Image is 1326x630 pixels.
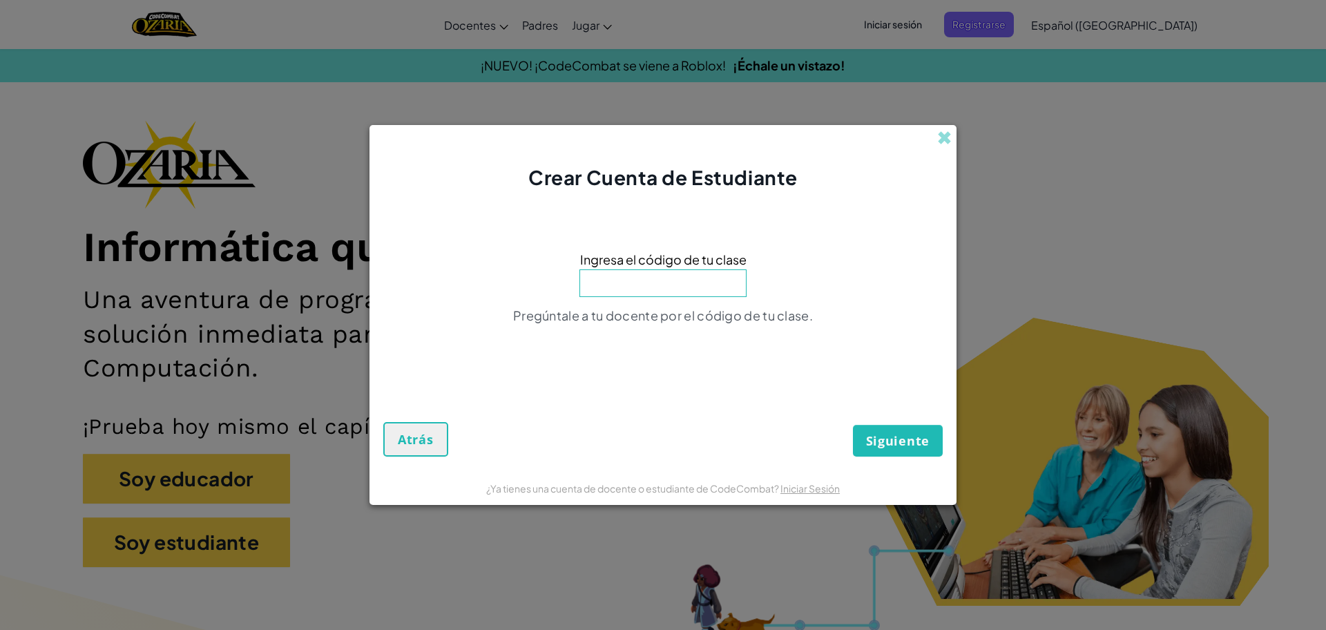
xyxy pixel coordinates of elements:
[486,482,780,495] span: ¿Ya tienes una cuenta de docente o estudiante de CodeCombat?
[580,249,747,269] span: Ingresa el código de tu clase
[528,165,798,189] span: Crear Cuenta de Estudiante
[398,431,434,448] span: Atrás
[383,422,448,457] button: Atrás
[513,307,813,323] span: Pregúntale a tu docente por el código de tu clase.
[780,482,840,495] a: Iniciar Sesión
[853,425,943,457] button: Siguiente
[866,432,930,449] span: Siguiente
